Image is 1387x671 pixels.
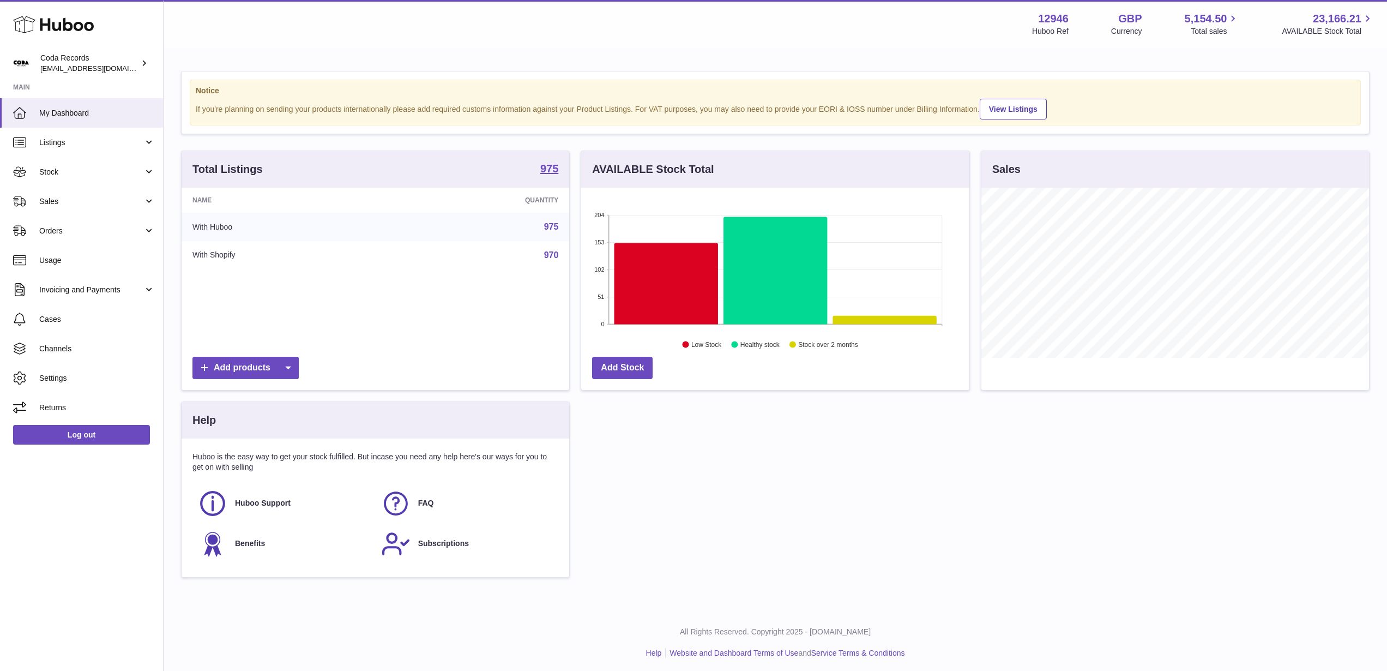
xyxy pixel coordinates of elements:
a: View Listings [980,99,1047,119]
span: 5,154.50 [1185,11,1227,26]
a: Log out [13,425,150,445]
text: 153 [594,239,604,245]
h3: Total Listings [192,162,263,177]
td: With Huboo [182,213,391,241]
a: Huboo Support [198,489,370,518]
div: Currency [1111,26,1142,37]
img: haz@pcatmedia.com [13,55,29,71]
div: If you're planning on sending your products internationally please add required customs informati... [196,97,1355,119]
span: Sales [39,196,143,207]
a: Add products [192,357,299,379]
span: Usage [39,255,155,266]
span: Invoicing and Payments [39,285,143,295]
p: All Rights Reserved. Copyright 2025 - [DOMAIN_NAME] [172,627,1378,637]
span: 23,166.21 [1313,11,1361,26]
h3: Sales [992,162,1021,177]
strong: 12946 [1038,11,1069,26]
a: 970 [544,250,559,260]
text: Low Stock [691,341,722,349]
a: Website and Dashboard Terms of Use [670,649,798,657]
span: Cases [39,314,155,325]
a: 5,154.50 Total sales [1185,11,1240,37]
a: Subscriptions [381,529,553,559]
th: Quantity [391,188,570,213]
span: Listings [39,137,143,148]
th: Name [182,188,391,213]
span: Orders [39,226,143,236]
li: and [666,648,904,658]
a: Service Terms & Conditions [811,649,905,657]
strong: 975 [540,163,558,174]
strong: Notice [196,86,1355,96]
span: FAQ [418,498,434,508]
div: Huboo Ref [1032,26,1069,37]
div: Coda Records [40,53,138,74]
a: 23,166.21 AVAILABLE Stock Total [1282,11,1374,37]
text: 0 [601,321,605,327]
span: Total sales [1191,26,1239,37]
span: [EMAIL_ADDRESS][DOMAIN_NAME] [40,64,160,73]
a: Add Stock [592,357,653,379]
span: My Dashboard [39,108,155,118]
a: Benefits [198,529,370,559]
h3: AVAILABLE Stock Total [592,162,714,177]
span: Huboo Support [235,498,291,508]
span: Channels [39,344,155,354]
text: 204 [594,212,604,218]
a: 975 [540,163,558,176]
text: Stock over 2 months [799,341,858,349]
a: Help [646,649,662,657]
span: Stock [39,167,143,177]
text: Healthy stock [740,341,780,349]
span: Settings [39,373,155,384]
span: AVAILABLE Stock Total [1282,26,1374,37]
a: FAQ [381,489,553,518]
span: Benefits [235,538,265,549]
text: 51 [598,293,605,300]
text: 102 [594,266,604,273]
strong: GBP [1118,11,1142,26]
p: Huboo is the easy way to get your stock fulfilled. But incase you need any help here's our ways f... [192,452,558,472]
h3: Help [192,413,216,428]
span: Subscriptions [418,538,469,549]
a: 975 [544,222,559,231]
span: Returns [39,403,155,413]
td: With Shopify [182,241,391,269]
